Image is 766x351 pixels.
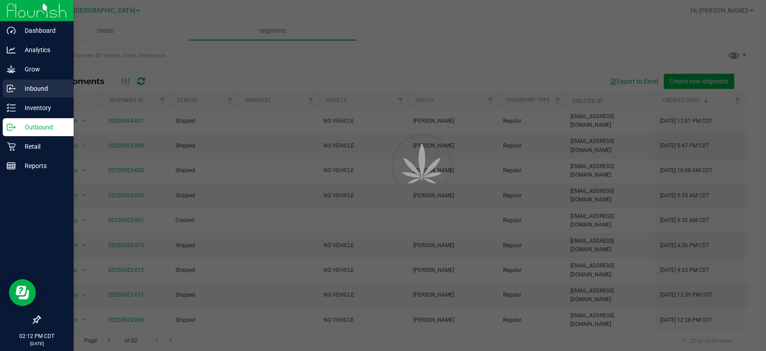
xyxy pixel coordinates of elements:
p: Grow [16,64,70,75]
inline-svg: Retail [7,142,16,151]
inline-svg: Outbound [7,123,16,132]
p: [DATE] [4,340,70,347]
p: 02:12 PM CDT [4,332,70,340]
p: Analytics [16,44,70,55]
inline-svg: Grow [7,65,16,74]
p: Inbound [16,83,70,94]
inline-svg: Dashboard [7,26,16,35]
p: Reports [16,160,70,171]
inline-svg: Inbound [7,84,16,93]
inline-svg: Inventory [7,103,16,112]
p: Inventory [16,102,70,113]
p: Dashboard [16,25,70,36]
p: Outbound [16,122,70,133]
iframe: Resource center [9,279,36,306]
inline-svg: Reports [7,161,16,170]
inline-svg: Analytics [7,45,16,54]
p: Retail [16,141,70,152]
